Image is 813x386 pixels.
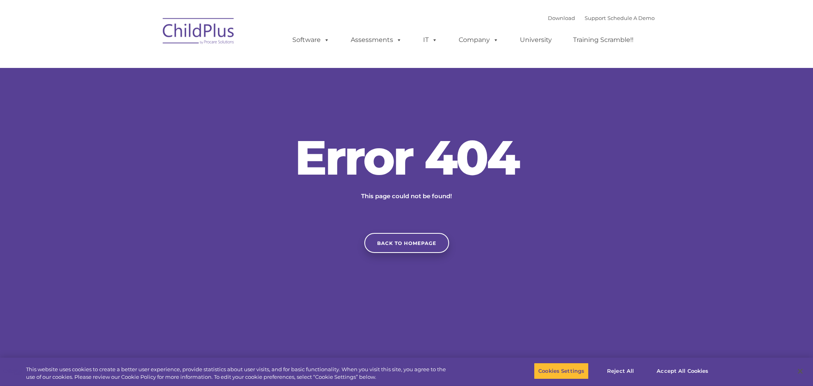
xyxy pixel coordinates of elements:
[512,32,560,48] a: University
[364,233,449,253] a: Back to homepage
[287,133,527,181] h2: Error 404
[415,32,445,48] a: IT
[607,15,655,21] a: Schedule A Demo
[323,191,491,201] p: This page could not be found!
[159,12,239,52] img: ChildPlus by Procare Solutions
[548,15,655,21] font: |
[585,15,606,21] a: Support
[548,15,575,21] a: Download
[26,366,447,381] div: This website uses cookies to create a better user experience, provide statistics about user visit...
[595,363,645,380] button: Reject All
[565,32,641,48] a: Training Scramble!!
[652,363,713,380] button: Accept All Cookies
[451,32,507,48] a: Company
[534,363,589,380] button: Cookies Settings
[343,32,410,48] a: Assessments
[284,32,338,48] a: Software
[791,362,809,380] button: Close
